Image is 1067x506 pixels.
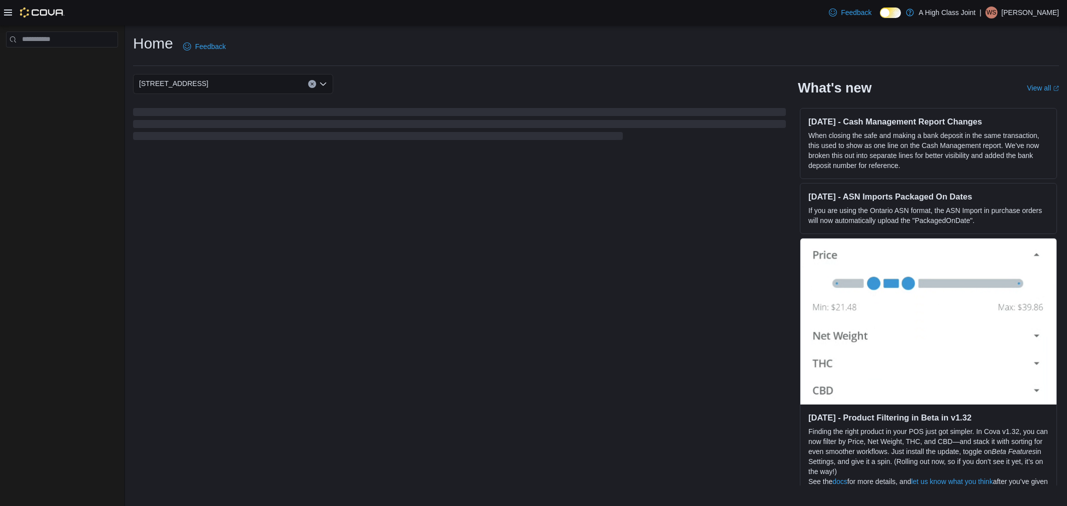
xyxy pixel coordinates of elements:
span: WS [986,6,996,18]
a: Feedback [825,2,875,22]
div: William Sedgwick [985,6,997,18]
h2: What's new [798,80,871,96]
p: When closing the safe and making a bank deposit in the same transaction, this used to show as one... [808,130,1048,170]
p: A High Class Joint [919,6,976,18]
h3: [DATE] - Cash Management Report Changes [808,116,1048,126]
span: [STREET_ADDRESS] [139,77,208,89]
a: View allExternal link [1027,84,1059,92]
h1: Home [133,33,173,53]
p: | [979,6,981,18]
img: Cova [20,7,65,17]
p: Finding the right product in your POS just got simpler. In Cova v1.32, you can now filter by Pric... [808,426,1048,476]
h3: [DATE] - ASN Imports Packaged On Dates [808,191,1048,201]
nav: Complex example [6,49,118,73]
span: Loading [133,110,786,142]
p: See the for more details, and after you’ve given it a try. [808,476,1048,496]
span: Feedback [195,41,226,51]
a: Feedback [179,36,230,56]
h3: [DATE] - Product Filtering in Beta in v1.32 [808,412,1048,422]
span: Feedback [841,7,871,17]
input: Dark Mode [880,7,901,18]
button: Clear input [308,80,316,88]
em: Beta Features [992,447,1036,455]
p: [PERSON_NAME] [1001,6,1059,18]
button: Open list of options [319,80,327,88]
a: docs [832,477,847,485]
a: let us know what you think [911,477,992,485]
svg: External link [1053,85,1059,91]
p: If you are using the Ontario ASN format, the ASN Import in purchase orders will now automatically... [808,205,1048,225]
